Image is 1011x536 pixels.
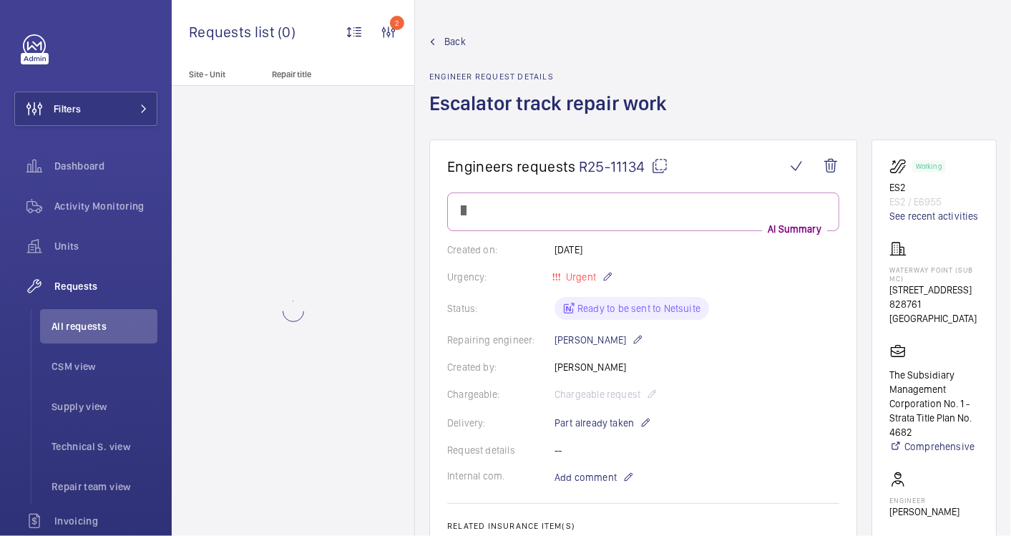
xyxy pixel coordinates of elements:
a: Comprehensive [889,439,979,454]
a: See recent activities [889,209,979,223]
img: escalator.svg [889,157,912,175]
span: CSM view [52,359,157,374]
span: Technical S. view [52,439,157,454]
p: [PERSON_NAME] [555,331,643,349]
span: Filters [54,102,81,116]
h2: Engineer request details [429,72,675,82]
p: The Subsidiary Management Corporation No. 1 - Strata Title Plan No. 4682 [889,368,979,439]
span: Invoicing [54,514,157,528]
button: Filters [14,92,157,126]
span: Back [444,34,466,49]
span: Requests [54,279,157,293]
p: Waterway Point (Sub MC) [889,265,979,283]
span: Activity Monitoring [54,199,157,213]
p: [PERSON_NAME] [889,505,959,519]
p: Engineer [889,496,959,505]
span: Engineers requests [447,157,576,175]
p: Site - Unit [172,69,266,79]
p: [STREET_ADDRESS] [889,283,979,297]
span: Dashboard [54,159,157,173]
p: ES2 [889,180,979,195]
h2: Related insurance item(s) [447,521,839,531]
p: 828761 [GEOGRAPHIC_DATA] [889,297,979,326]
span: Supply view [52,399,157,414]
span: Urgent [563,271,596,283]
p: ES2 / E6955 [889,195,979,209]
span: All requests [52,319,157,333]
p: Repair title [272,69,366,79]
h1: Escalator track repair work [429,90,675,140]
p: Part already taken [555,414,651,432]
p: Working [916,164,942,169]
span: R25-11134 [579,157,668,175]
span: Requests list [189,23,278,41]
span: Add comment [555,470,617,484]
span: Units [54,239,157,253]
span: Repair team view [52,479,157,494]
p: AI Summary [762,222,827,236]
